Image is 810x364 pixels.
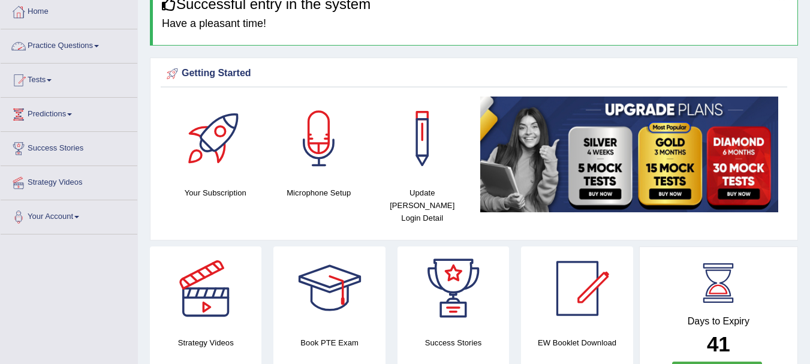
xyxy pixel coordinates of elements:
a: Predictions [1,98,137,128]
a: Your Account [1,200,137,230]
h4: EW Booklet Download [521,336,633,349]
div: Getting Started [164,65,784,83]
h4: Strategy Videos [150,336,261,349]
h4: Have a pleasant time! [162,18,788,30]
h4: Days to Expiry [653,316,784,327]
h4: Book PTE Exam [273,336,385,349]
h4: Update [PERSON_NAME] Login Detail [377,186,468,224]
a: Success Stories [1,132,137,162]
a: Strategy Videos [1,166,137,196]
h4: Microphone Setup [273,186,365,199]
a: Practice Questions [1,29,137,59]
img: small5.jpg [480,97,779,212]
h4: Your Subscription [170,186,261,199]
h4: Success Stories [398,336,509,349]
b: 41 [707,332,730,356]
a: Tests [1,64,137,94]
